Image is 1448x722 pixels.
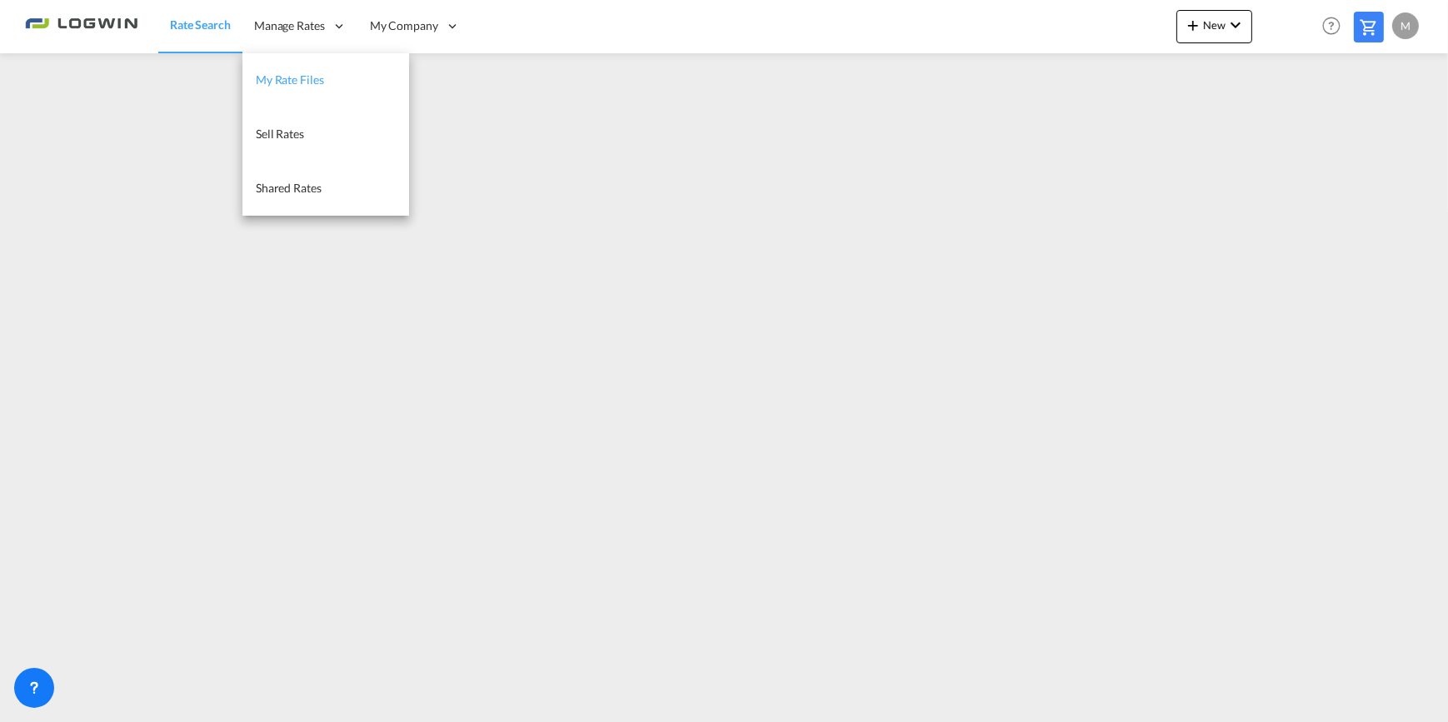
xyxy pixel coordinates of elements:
[256,127,304,141] span: Sell Rates
[1392,12,1419,39] div: M
[256,181,322,195] span: Shared Rates
[1317,12,1354,42] div: Help
[1183,18,1246,32] span: New
[25,7,137,45] img: 2761ae10d95411efa20a1f5e0282d2d7.png
[256,72,324,87] span: My Rate Files
[242,162,409,216] a: Shared Rates
[170,17,231,32] span: Rate Search
[1317,12,1346,40] span: Help
[242,53,409,107] a: My Rate Files
[1183,15,1203,35] md-icon: icon-plus 400-fg
[242,107,409,162] a: Sell Rates
[1226,15,1246,35] md-icon: icon-chevron-down
[370,17,438,34] span: My Company
[1176,10,1252,43] button: icon-plus 400-fgNewicon-chevron-down
[254,17,325,34] span: Manage Rates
